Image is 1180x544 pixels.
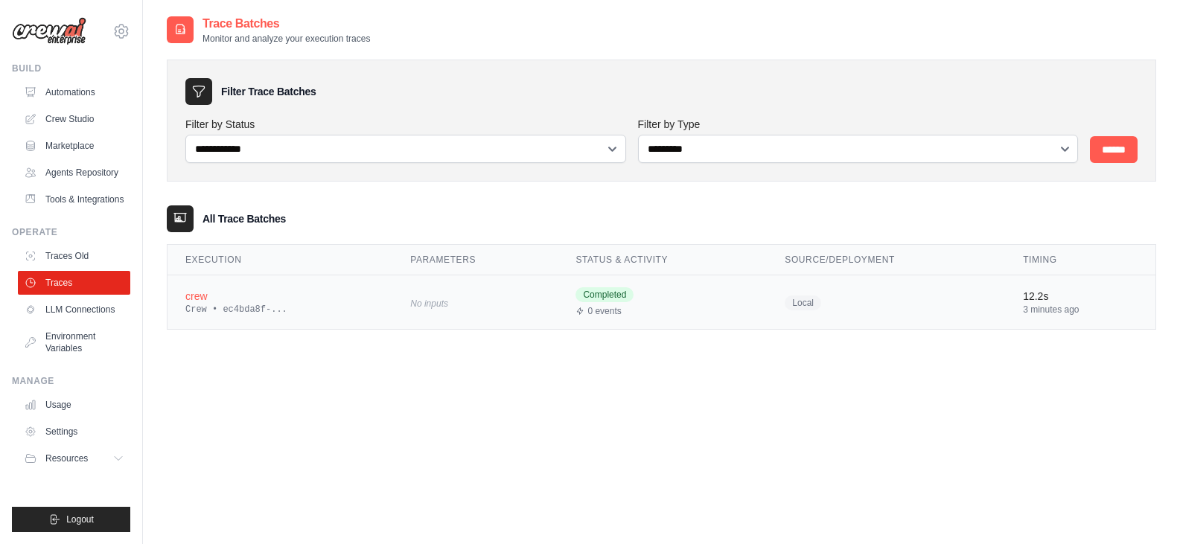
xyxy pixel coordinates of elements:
[45,452,88,464] span: Resources
[202,15,370,33] h2: Trace Batches
[410,292,540,313] div: No inputs
[767,245,1005,275] th: Source/Deployment
[185,117,626,132] label: Filter by Status
[18,188,130,211] a: Tools & Integrations
[12,226,130,238] div: Operate
[185,304,374,316] div: Crew • ec4bda8f-...
[12,375,130,387] div: Manage
[18,161,130,185] a: Agents Repository
[18,244,130,268] a: Traces Old
[12,17,86,45] img: Logo
[638,117,1079,132] label: Filter by Type
[18,447,130,470] button: Resources
[410,298,448,309] span: No inputs
[168,275,1155,330] tr: View details for crew execution
[12,63,130,74] div: Build
[168,245,392,275] th: Execution
[66,513,94,525] span: Logout
[18,298,130,321] a: LLM Connections
[392,245,558,275] th: Parameters
[1023,304,1138,316] div: 3 minutes ago
[1023,289,1138,304] div: 12.2s
[575,287,634,302] span: Completed
[18,324,130,360] a: Environment Variables
[18,134,130,158] a: Marketplace
[202,211,286,226] h3: All Trace Batches
[785,295,821,310] span: Local
[18,107,130,131] a: Crew Studio
[202,33,370,45] p: Monitor and analyze your execution traces
[18,80,130,104] a: Automations
[185,289,374,304] div: crew
[18,393,130,417] a: Usage
[1005,245,1155,275] th: Timing
[587,305,621,317] span: 0 events
[12,507,130,532] button: Logout
[18,420,130,444] a: Settings
[18,271,130,295] a: Traces
[221,84,316,99] h3: Filter Trace Batches
[558,245,767,275] th: Status & Activity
